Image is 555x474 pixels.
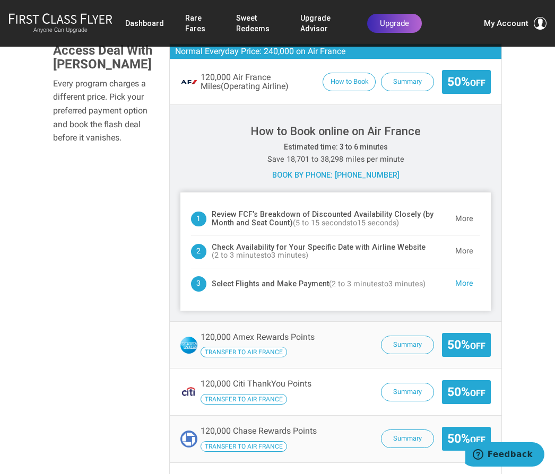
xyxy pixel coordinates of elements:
button: Summary [381,336,434,354]
span: 50% [447,75,485,89]
iframe: Opens a widget where you can find more information [465,442,544,469]
span: ( ) [329,280,426,288]
span: 120,000 Air France Miles [201,73,317,91]
span: to [350,218,357,227]
h3: How to Book online on Air France [180,125,491,138]
button: Summary [381,429,434,448]
a: Rare Fares [185,8,215,38]
span: ( ) [212,251,308,260]
small: Save 18,701 to 38,298 miles per minute [267,155,404,164]
button: More [448,208,480,230]
button: Summary [381,383,434,401]
span: 3 minutes [388,279,423,288]
span: 120,000 Chase Rewards Points [201,426,317,436]
h5: Estimated time: 3 to 6 minutes [180,143,491,151]
span: 50% [447,338,485,352]
h3: Access Deal With [PERSON_NAME] [53,43,153,72]
a: Sweet Redeems [236,8,279,38]
button: How to Book [323,73,376,91]
span: 15 seconds [357,218,396,227]
span: Transfer your Amex Rewards Points to Air France [201,347,287,357]
span: 3 minutes [271,251,306,260]
small: Off [470,341,485,351]
span: 120,000 Citi ThankYou Points [201,379,311,389]
small: Anyone Can Upgrade [8,27,112,34]
img: First Class Flyer [8,13,112,24]
span: (Operating Airline) [221,81,289,91]
h4: Select Flights and Make Payment [212,280,426,288]
button: More [448,274,480,295]
h3: Normal Everyday Price: 240,000 on Air France [170,44,501,59]
span: My Account [484,17,528,30]
span: 2 to 3 minutes [214,251,264,260]
span: to [381,279,388,288]
small: Off [470,78,485,88]
small: Off [470,435,485,445]
span: 50% [447,385,485,399]
a: Upgrade [367,14,422,33]
span: 2 to 3 minutes [332,279,381,288]
span: Transfer your Citi ThankYou Points to Air France [201,394,287,405]
span: 5 to 15 seconds [296,218,350,227]
button: Summary [381,73,434,91]
button: More [448,241,480,262]
h4: Check Availability for Your Specific Date with Airline Website [212,243,448,260]
span: to [264,251,271,260]
a: Upgrade Advisor [300,8,346,38]
div: Book by phone: [PHONE_NUMBER] [180,169,491,181]
h4: Review FCF’s Breakdown of Discounted Availability Closely (by Month and Seat Count) [212,210,448,227]
button: My Account [484,17,547,30]
div: Every program charges a different price. Pick your preferred payment option and book the flash de... [53,77,153,145]
a: First Class FlyerAnyone Can Upgrade [8,13,112,34]
span: Transfer your Chase Rewards Points to Air France [201,441,287,452]
span: 120,000 Amex Rewards Points [201,332,315,342]
a: Dashboard [125,14,164,33]
span: 50% [447,432,485,445]
small: Off [470,388,485,398]
span: ( ) [293,219,399,227]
